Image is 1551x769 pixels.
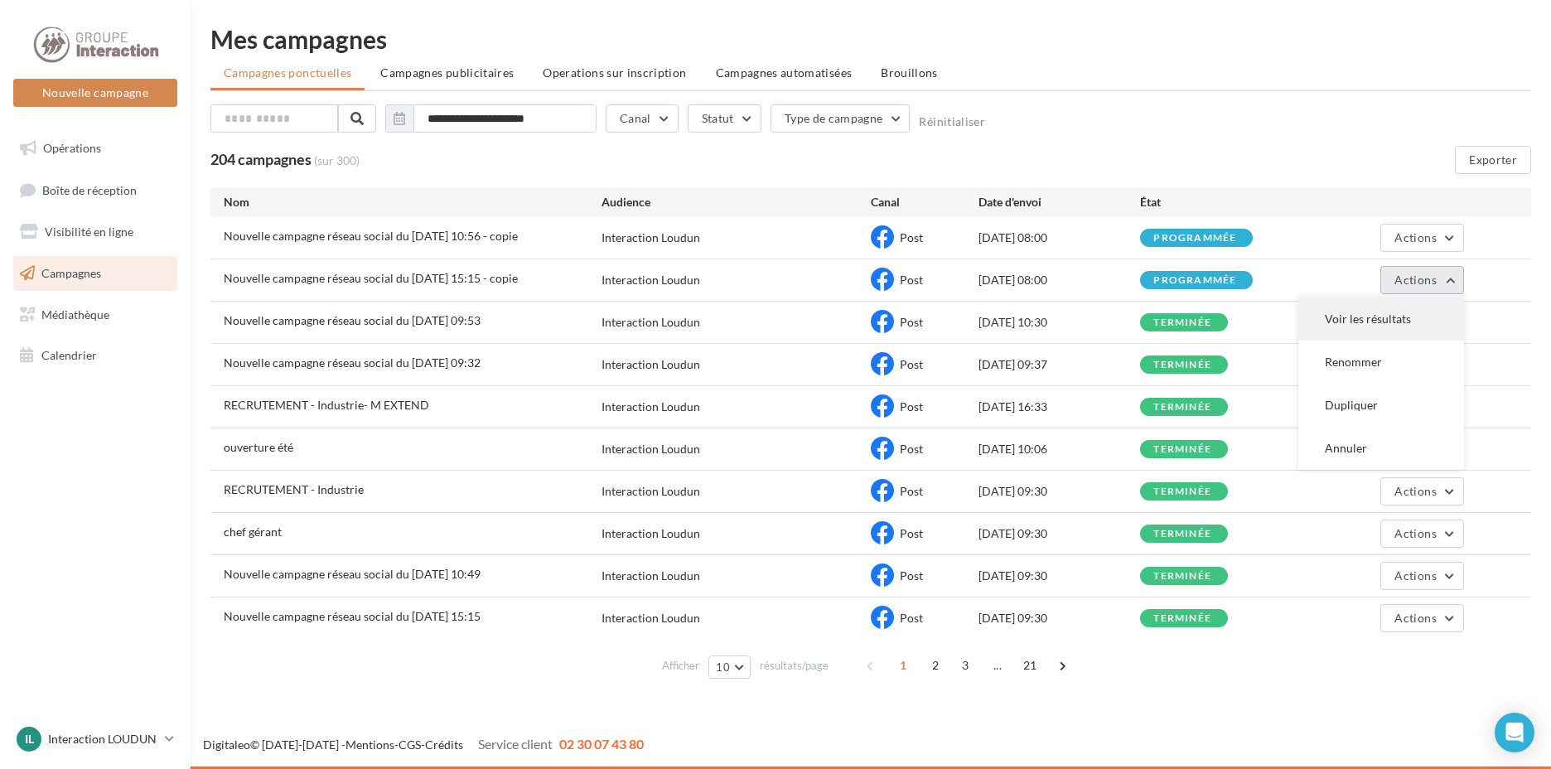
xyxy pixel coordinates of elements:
span: 21 [1017,652,1044,679]
a: Digitaleo [203,738,250,752]
div: [DATE] 09:30 [978,525,1140,542]
span: Nouvelle campagne réseau social du 10-07-2025 10:49 [224,567,481,581]
span: RECRUTEMENT - Industrie- M EXTEND [224,398,429,412]
span: Opérations [43,141,101,155]
span: Campagnes publicitaires [380,65,514,80]
div: Mes campagnes [210,27,1531,51]
div: Interaction Loudun [602,356,700,373]
span: Actions [1394,526,1436,540]
div: terminée [1153,402,1211,413]
a: Crédits [425,738,463,752]
button: 10 [708,655,751,679]
span: 3 [952,652,978,679]
div: Open Intercom Messenger [1495,713,1534,752]
a: CGS [399,738,421,752]
div: [DATE] 10:06 [978,441,1140,457]
span: 2 [922,652,949,679]
span: Post [900,230,923,244]
a: Opérations [10,131,181,166]
button: Actions [1380,266,1463,294]
a: Mentions [345,738,394,752]
div: [DATE] 08:00 [978,272,1140,288]
span: chef gérant [224,525,282,539]
div: Interaction Loudun [602,441,700,457]
button: Réinitialiser [919,115,985,128]
span: Nouvelle campagne réseau social du 11-07-2025 15:15 - copie [224,271,518,285]
div: [DATE] 09:37 [978,356,1140,373]
button: Statut [688,104,761,133]
button: Actions [1380,604,1463,632]
span: Actions [1394,611,1436,625]
button: Actions [1380,562,1463,590]
span: Post [900,399,923,414]
span: Campagnes automatisées [716,65,853,80]
span: Boîte de réception [42,182,137,196]
span: Actions [1394,230,1436,244]
button: Canal [606,104,679,133]
span: Brouillons [881,65,938,80]
div: Canal [871,194,978,210]
div: terminée [1153,571,1211,582]
span: 204 campagnes [210,150,312,168]
span: ouverture été [224,440,293,454]
div: [DATE] 10:30 [978,314,1140,331]
div: [DATE] 09:30 [978,568,1140,584]
button: Voir les résultats [1298,297,1464,341]
div: Date d'envoi [978,194,1140,210]
span: Visibilité en ligne [45,225,133,239]
span: Post [900,611,923,625]
div: terminée [1153,444,1211,455]
span: Nouvelle campagne réseau social du 07-08-2025 09:32 [224,355,481,370]
div: Interaction Loudun [602,314,700,331]
span: Post [900,526,923,540]
button: Actions [1380,520,1463,548]
div: Interaction Loudun [602,230,700,246]
div: Interaction Loudun [602,399,700,415]
div: État [1140,194,1302,210]
div: terminée [1153,317,1211,328]
span: ... [984,652,1011,679]
button: Annuler [1298,427,1464,470]
span: (sur 300) [314,152,360,169]
button: Actions [1380,224,1463,252]
a: Calendrier [10,338,181,373]
div: programmée [1153,275,1236,286]
span: Médiathèque [41,307,109,321]
span: Afficher [662,658,699,674]
a: IL Interaction LOUDUN [13,723,177,755]
span: résultats/page [760,658,829,674]
a: Visibilité en ligne [10,215,181,249]
button: Dupliquer [1298,384,1464,427]
span: Nouvelle campagne réseau social du 07-08-2025 09:53 [224,313,481,327]
div: Interaction Loudun [602,483,700,500]
button: Exporter [1455,146,1531,174]
div: Nom [224,194,602,210]
span: Post [900,442,923,456]
div: Interaction Loudun [602,525,700,542]
div: Interaction Loudun [602,568,700,584]
span: © [DATE]-[DATE] - - - [203,738,644,752]
div: Audience [602,194,871,210]
span: Actions [1394,568,1436,583]
div: terminée [1153,360,1211,370]
span: Post [900,315,923,329]
span: Service client [478,736,553,752]
span: Post [900,568,923,583]
span: 02 30 07 43 80 [559,736,644,752]
p: Interaction LOUDUN [48,731,158,747]
span: Post [900,357,923,371]
a: Boîte de réception [10,172,181,208]
a: Campagnes [10,256,181,291]
span: Operations sur inscription [543,65,686,80]
div: Interaction Loudun [602,610,700,626]
div: [DATE] 08:00 [978,230,1140,246]
span: 10 [716,660,730,674]
div: [DATE] 16:33 [978,399,1140,415]
span: Post [900,273,923,287]
button: Nouvelle campagne [13,79,177,107]
a: Médiathèque [10,297,181,332]
div: terminée [1153,486,1211,497]
div: terminée [1153,529,1211,539]
span: Post [900,484,923,498]
span: Actions [1394,484,1436,498]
